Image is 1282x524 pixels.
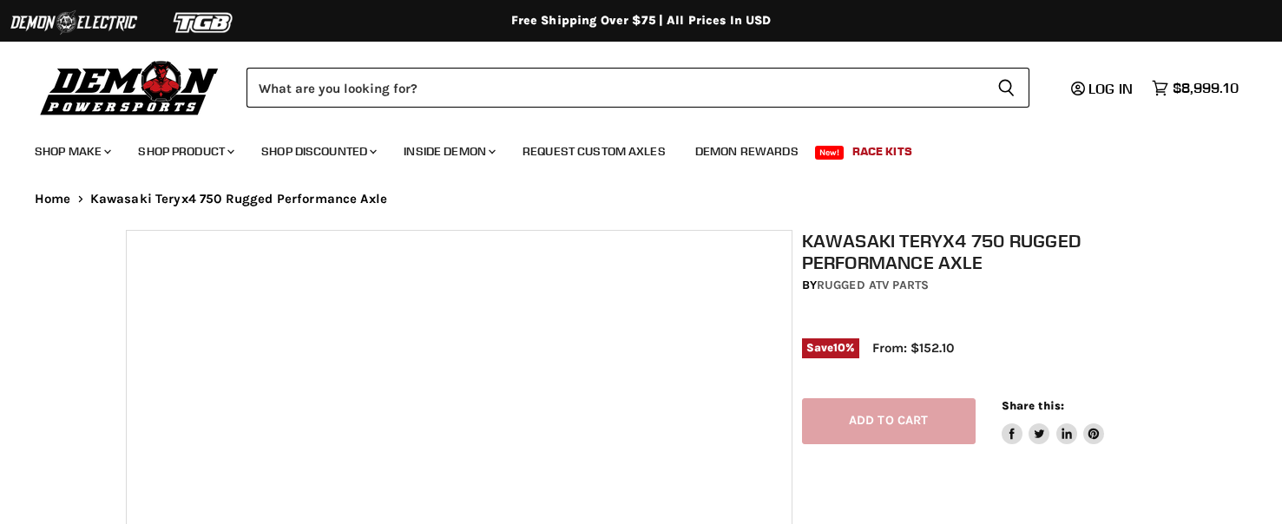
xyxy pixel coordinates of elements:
img: TGB Logo 2 [139,6,269,39]
a: Demon Rewards [682,134,812,169]
span: Kawasaki Teryx4 750 Rugged Performance Axle [90,192,387,206]
h1: Kawasaki Teryx4 750 Rugged Performance Axle [802,230,1166,273]
a: Home [35,192,71,206]
span: $8,999.10 [1173,80,1239,96]
span: 10 [833,341,845,354]
a: Shop Discounted [248,134,387,169]
a: Shop Make [22,134,122,169]
a: Race Kits [839,134,925,169]
span: Share this: [1002,399,1064,412]
input: Search [247,68,983,108]
span: Save % [802,338,859,357]
aside: Share this: [1002,398,1105,444]
a: $8,999.10 [1143,75,1247,101]
ul: Main menu [22,127,1234,169]
a: Inside Demon [391,134,506,169]
span: New! [815,146,845,160]
span: From: $152.10 [872,340,954,356]
a: Request Custom Axles [510,134,679,169]
form: Product [247,68,1029,108]
a: Shop Product [125,134,245,169]
button: Search [983,68,1029,108]
img: Demon Powersports [35,56,225,118]
div: by [802,276,1166,295]
span: Log in [1088,80,1133,97]
img: Demon Electric Logo 2 [9,6,139,39]
a: Rugged ATV Parts [817,278,929,292]
a: Log in [1063,81,1143,96]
